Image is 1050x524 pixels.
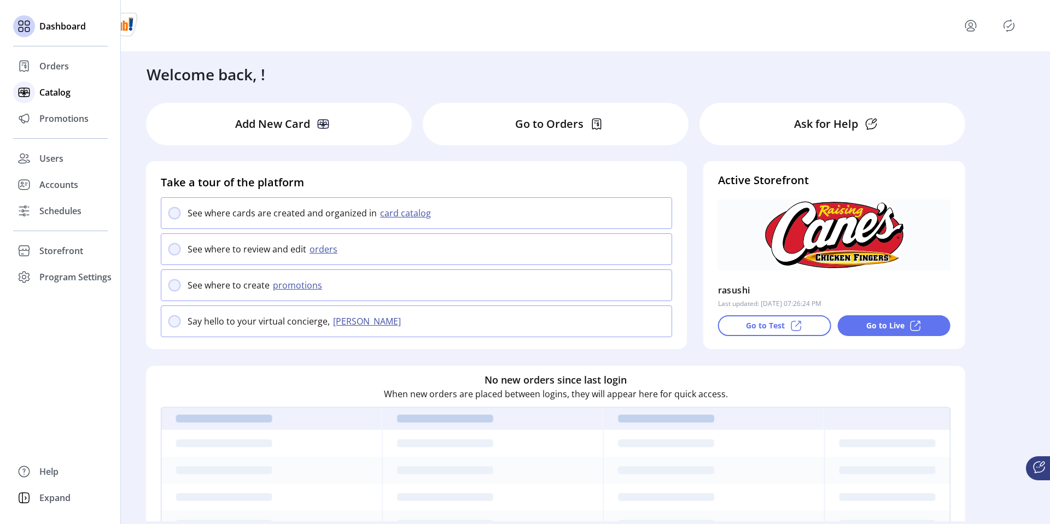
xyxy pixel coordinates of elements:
button: orders [306,243,344,256]
button: menu [962,17,979,34]
span: Program Settings [39,270,112,284]
span: Catalog [39,86,71,99]
p: See where to review and edit [188,243,306,256]
p: Go to Live [866,320,905,331]
p: See where to create [188,279,270,292]
h4: Take a tour of the platform [161,174,672,191]
span: Help [39,465,59,478]
p: Go to Test [746,320,785,331]
span: Accounts [39,178,78,191]
p: Last updated: [DATE] 07:26:24 PM [718,299,821,309]
p: Ask for Help [794,116,858,132]
span: Expand [39,491,71,504]
button: [PERSON_NAME] [330,315,407,328]
p: Add New Card [235,116,310,132]
p: rasushi [718,281,750,299]
span: Dashboard [39,20,86,33]
p: Go to Orders [515,116,584,132]
button: Publisher Panel [1000,17,1018,34]
span: Schedules [39,204,81,217]
h6: No new orders since last login [485,372,627,387]
p: See where cards are created and organized in [188,207,377,220]
span: Storefront [39,244,83,257]
span: Orders [39,60,69,73]
h4: Active Storefront [718,172,950,189]
button: promotions [270,279,329,292]
span: Users [39,152,63,165]
p: When new orders are placed between logins, they will appear here for quick access. [384,387,728,400]
h3: Welcome back, ! [147,63,265,86]
p: Say hello to your virtual concierge, [188,315,330,328]
span: Promotions [39,112,89,125]
button: card catalog [377,207,437,220]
